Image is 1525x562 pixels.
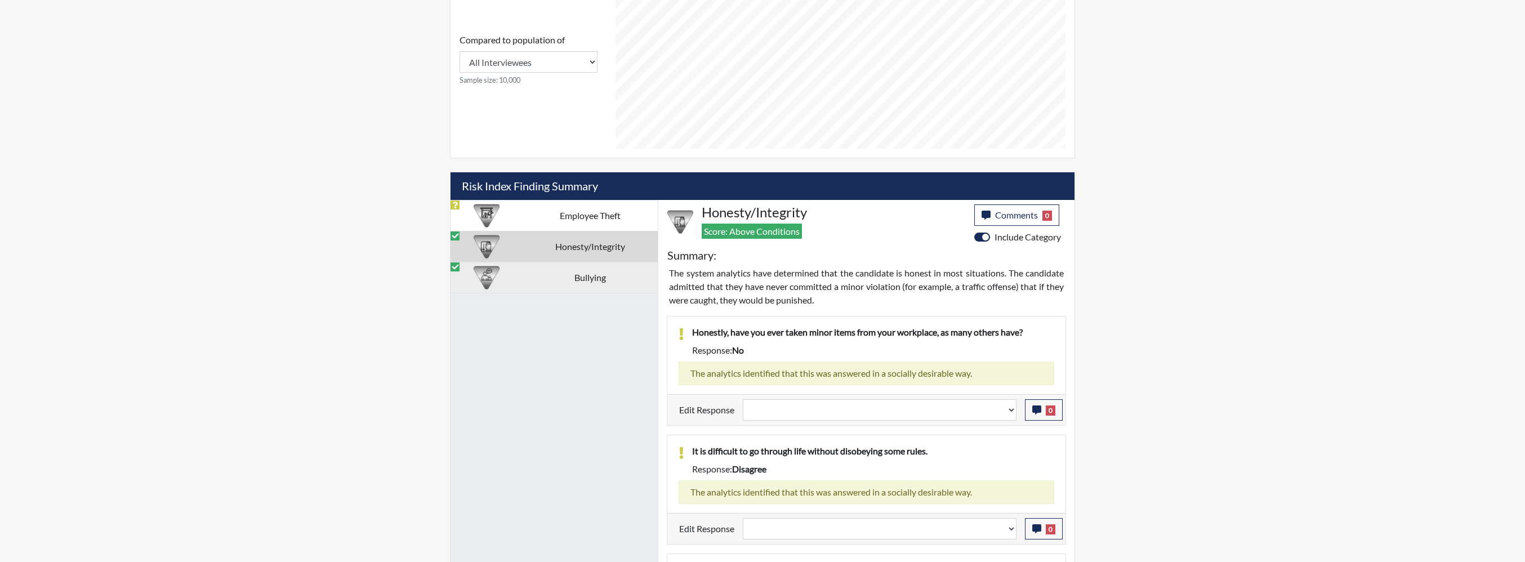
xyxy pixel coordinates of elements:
[684,344,1063,357] div: Response:
[692,444,1054,458] p: It is difficult to go through life without disobeying some rules.
[732,463,766,474] span: disagree
[460,33,565,47] label: Compared to population of
[679,399,734,421] label: Edit Response
[1046,405,1055,416] span: 0
[1046,524,1055,534] span: 0
[692,325,1054,339] p: Honestly, have you ever taken minor items from your workplace, as many others have?
[460,33,597,86] div: Consistency Score comparison among population
[702,204,966,221] h4: Honesty/Integrity
[1042,211,1052,221] span: 0
[522,200,658,231] td: Employee Theft
[974,204,1059,226] button: Comments0
[995,209,1038,220] span: Comments
[1025,518,1063,539] button: 0
[679,362,1054,385] div: The analytics identified that this was answered in a socially desirable way.
[451,172,1074,200] h5: Risk Index Finding Summary
[522,231,658,262] td: Honesty/Integrity
[460,75,597,86] small: Sample size: 10,000
[667,248,716,262] h5: Summary:
[474,234,500,260] img: CATEGORY%20ICON-11.a5f294f4.png
[1025,399,1063,421] button: 0
[669,266,1064,307] p: The system analytics have determined that the candidate is honest in most situations. The candida...
[734,518,1025,539] div: Update the test taker's response, the change might impact the score
[732,345,744,355] span: no
[679,518,734,539] label: Edit Response
[734,399,1025,421] div: Update the test taker's response, the change might impact the score
[474,203,500,229] img: CATEGORY%20ICON-07.58b65e52.png
[679,480,1054,504] div: The analytics identified that this was answered in a socially desirable way.
[684,462,1063,476] div: Response:
[474,265,500,291] img: CATEGORY%20ICON-04.6d01e8fa.png
[702,224,802,239] span: Score: Above Conditions
[522,262,658,293] td: Bullying
[667,209,693,235] img: CATEGORY%20ICON-11.a5f294f4.png
[995,230,1061,244] label: Include Category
